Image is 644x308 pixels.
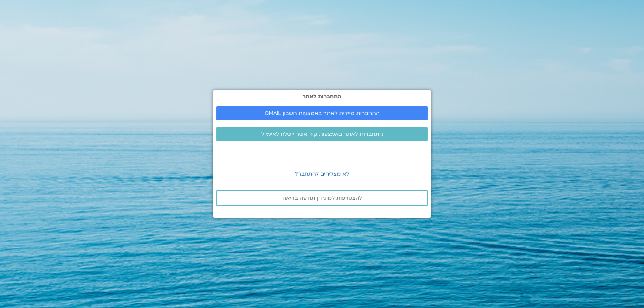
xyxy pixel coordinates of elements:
a: התחברות מיידית לאתר באמצעות חשבון GMAIL [216,106,428,120]
a: לא מצליחים להתחבר? [295,170,349,178]
h2: התחברות לאתר [216,94,428,100]
span: להצטרפות למועדון תודעה בריאה [282,195,362,201]
span: התחברות לאתר באמצעות קוד אשר יישלח לאימייל [261,131,383,137]
a: להצטרפות למועדון תודעה בריאה [216,190,428,206]
a: התחברות לאתר באמצעות קוד אשר יישלח לאימייל [216,127,428,141]
span: התחברות מיידית לאתר באמצעות חשבון GMAIL [265,110,380,116]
